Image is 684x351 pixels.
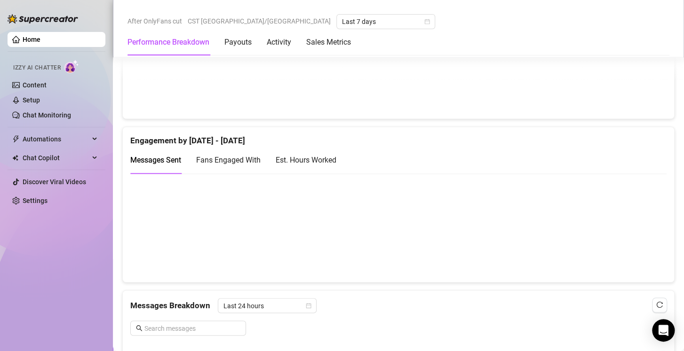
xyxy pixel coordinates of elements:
a: Home [23,36,40,43]
div: Engagement by [DATE] - [DATE] [130,127,667,147]
input: Search messages [144,323,240,333]
span: Last 7 days [342,15,429,29]
span: calendar [306,303,311,308]
a: Chat Monitoring [23,111,71,119]
span: reload [656,301,663,308]
a: Content [23,81,47,89]
a: Settings [23,197,48,204]
span: Automations [23,132,89,147]
span: CST [GEOGRAPHIC_DATA]/[GEOGRAPHIC_DATA] [188,14,331,28]
span: After OnlyFans cut [127,14,182,28]
span: Last 24 hours [223,298,311,312]
div: Messages Breakdown [130,298,667,313]
div: Est. Hours Worked [276,154,336,166]
span: Fans Engaged With [196,156,261,164]
a: Discover Viral Videos [23,178,86,186]
img: logo-BBDzfeDw.svg [8,14,78,23]
div: Payouts [224,37,252,48]
span: search [136,325,143,331]
img: Chat Copilot [12,155,18,161]
span: Messages Sent [130,156,181,164]
a: Setup [23,96,40,104]
span: Izzy AI Chatter [13,63,61,72]
span: Chat Copilot [23,150,89,165]
div: Performance Breakdown [127,37,209,48]
div: Sales Metrics [306,37,351,48]
span: thunderbolt [12,135,20,143]
span: calendar [424,19,430,24]
div: Open Intercom Messenger [652,319,675,342]
div: Activity [267,37,291,48]
img: AI Chatter [64,60,79,73]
